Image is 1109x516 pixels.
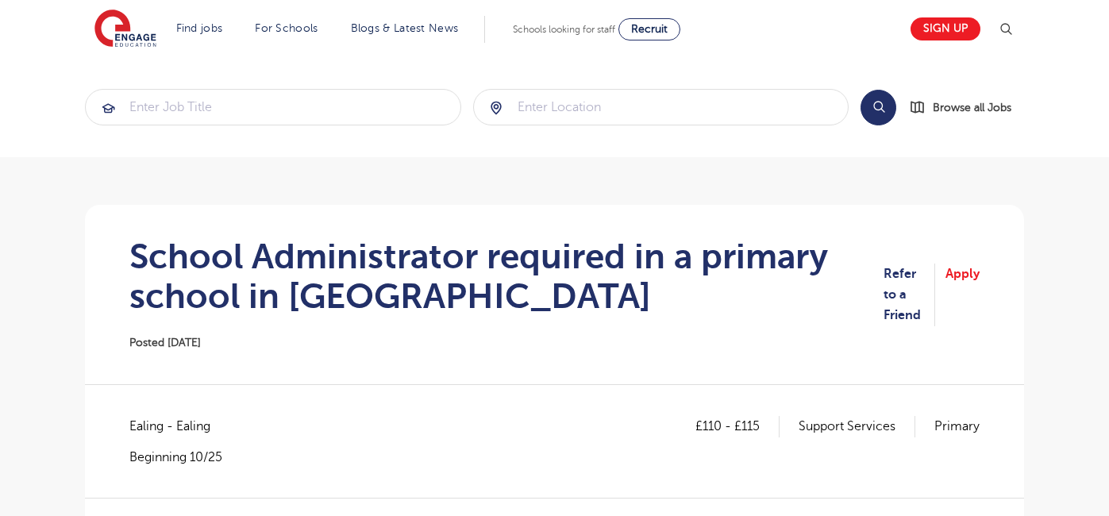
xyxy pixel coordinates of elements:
[799,416,915,437] p: Support Services
[129,416,226,437] span: Ealing - Ealing
[129,337,201,348] span: Posted [DATE]
[85,89,461,125] div: Submit
[618,18,680,40] a: Recruit
[513,24,615,35] span: Schools looking for staff
[94,10,156,49] img: Engage Education
[176,22,223,34] a: Find jobs
[474,90,849,125] input: Submit
[909,98,1024,117] a: Browse all Jobs
[351,22,459,34] a: Blogs & Latest News
[884,264,935,326] a: Refer to a Friend
[695,416,780,437] p: £110 - £115
[129,237,884,316] h1: School Administrator required in a primary school in [GEOGRAPHIC_DATA]
[473,89,849,125] div: Submit
[933,98,1011,117] span: Browse all Jobs
[911,17,980,40] a: Sign up
[631,23,668,35] span: Recruit
[945,264,980,326] a: Apply
[129,449,226,466] p: Beginning 10/25
[255,22,318,34] a: For Schools
[934,416,980,437] p: Primary
[86,90,460,125] input: Submit
[861,90,896,125] button: Search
